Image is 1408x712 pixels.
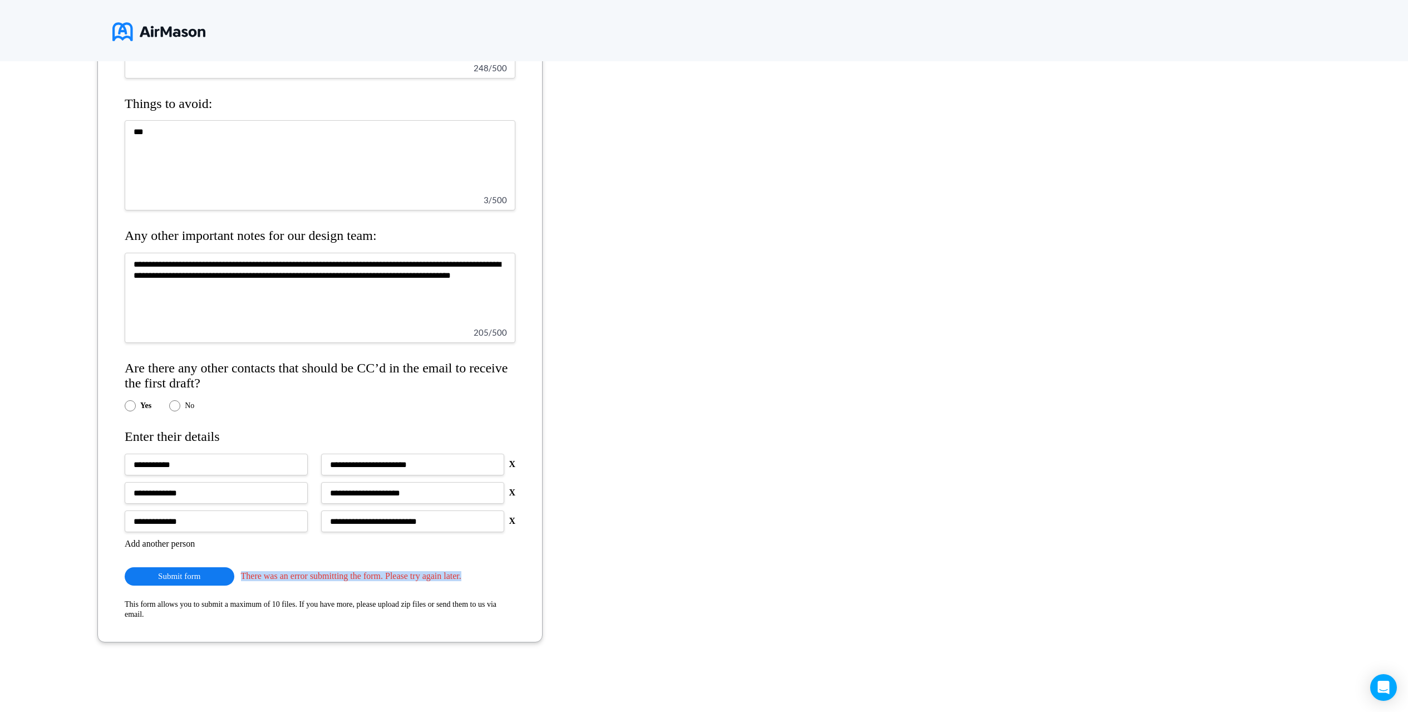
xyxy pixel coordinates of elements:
[140,401,151,410] label: Yes
[125,539,195,549] button: Add another person
[241,571,516,581] span: There was an error submitting the form. Please try again later.
[185,401,194,410] label: No
[125,361,515,391] h4: Are there any other contacts that should be CC’d in the email to receive the first draft?
[125,600,496,618] span: This form allows you to submit a maximum of 10 files. If you have more, please upload zip files o...
[509,488,515,498] button: X
[125,96,515,112] h4: Things to avoid:
[484,195,507,205] span: 3 / 500
[474,63,507,73] span: 248 / 500
[125,429,515,445] h4: Enter their details
[474,327,507,337] span: 205 / 500
[112,18,205,46] img: logo
[125,228,515,244] h4: Any other important notes for our design team:
[509,516,515,526] button: X
[125,567,234,586] button: Submit form
[1370,674,1397,701] div: Open Intercom Messenger
[509,459,515,469] button: X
